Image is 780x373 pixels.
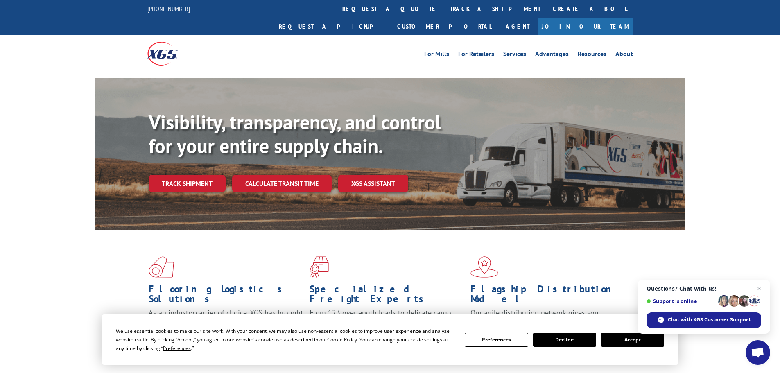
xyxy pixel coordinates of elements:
div: Cookie Consent Prompt [102,314,678,365]
a: Join Our Team [538,18,633,35]
span: As an industry carrier of choice, XGS has brought innovation and dedication to flooring logistics... [149,308,303,337]
a: Services [503,51,526,60]
div: Chat with XGS Customer Support [647,312,761,328]
p: From 123 overlength loads to delicate cargo, our experienced staff knows the best way to move you... [310,308,464,344]
button: Decline [533,333,596,347]
span: Questions? Chat with us! [647,285,761,292]
div: We use essential cookies to make our site work. With your consent, we may also use non-essential ... [116,327,455,353]
b: Visibility, transparency, and control for your entire supply chain. [149,109,441,158]
button: Accept [601,333,664,347]
a: Track shipment [149,175,226,192]
img: xgs-icon-focused-on-flooring-red [310,256,329,278]
span: Cookie Policy [327,336,357,343]
a: Customer Portal [391,18,497,35]
a: Advantages [535,51,569,60]
span: Support is online [647,298,715,304]
a: XGS ASSISTANT [338,175,408,192]
a: Resources [578,51,606,60]
span: Chat with XGS Customer Support [668,316,751,323]
h1: Flagship Distribution Model [470,284,625,308]
span: Close chat [754,284,764,294]
img: xgs-icon-total-supply-chain-intelligence-red [149,256,174,278]
img: xgs-icon-flagship-distribution-model-red [470,256,499,278]
h1: Specialized Freight Experts [310,284,464,308]
a: About [615,51,633,60]
span: Our agile distribution network gives you nationwide inventory management on demand. [470,308,621,327]
a: For Retailers [458,51,494,60]
button: Preferences [465,333,528,347]
span: Preferences [163,345,191,352]
h1: Flooring Logistics Solutions [149,284,303,308]
a: For Mills [424,51,449,60]
a: [PHONE_NUMBER] [147,5,190,13]
a: Calculate transit time [232,175,332,192]
a: Agent [497,18,538,35]
div: Open chat [746,340,770,365]
a: Request a pickup [273,18,391,35]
